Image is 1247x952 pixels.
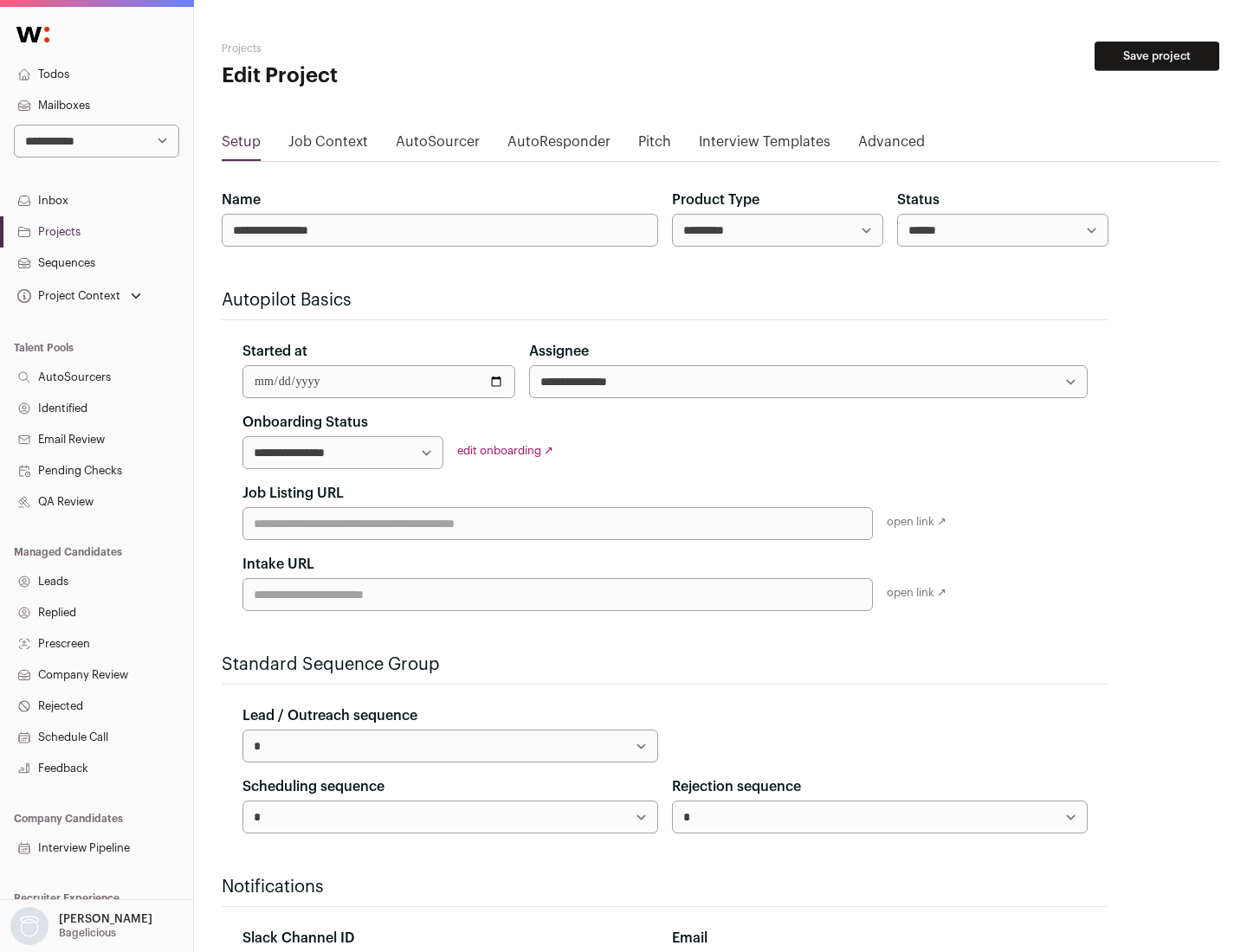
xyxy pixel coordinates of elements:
[242,928,354,949] label: Slack Channel ID
[672,776,801,797] label: Rejection sequence
[638,132,671,159] a: Pitch
[7,17,59,52] img: Wellfound
[242,341,307,362] label: Started at
[7,907,156,945] button: Open dropdown
[242,412,368,433] label: Onboarding Status
[14,289,120,303] div: Project Context
[222,62,554,90] h1: Edit Project
[699,132,830,159] a: Interview Templates
[396,132,480,159] a: AutoSourcer
[507,132,611,159] a: AutoResponder
[222,875,1108,899] h2: Notifications
[222,42,554,55] h2: Projects
[59,926,116,940] p: Bagelicious
[222,653,1108,677] h2: Standard Sequence Group
[10,907,48,945] img: nopic.png
[858,132,925,159] a: Advanced
[672,928,1088,949] div: Email
[222,132,261,159] a: Setup
[1095,42,1219,71] button: Save project
[672,190,759,210] label: Product Type
[242,776,384,797] label: Scheduling sequence
[242,483,344,504] label: Job Listing URL
[529,341,589,362] label: Assignee
[242,554,314,575] label: Intake URL
[288,132,368,159] a: Job Context
[59,912,152,926] p: [PERSON_NAME]
[14,284,145,308] button: Open dropdown
[222,288,1108,312] h2: Autopilot Basics
[222,190,261,210] label: Name
[457,445,553,456] a: edit onboarding ↗
[242,705,417,726] label: Lead / Outreach sequence
[897,190,940,210] label: Status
